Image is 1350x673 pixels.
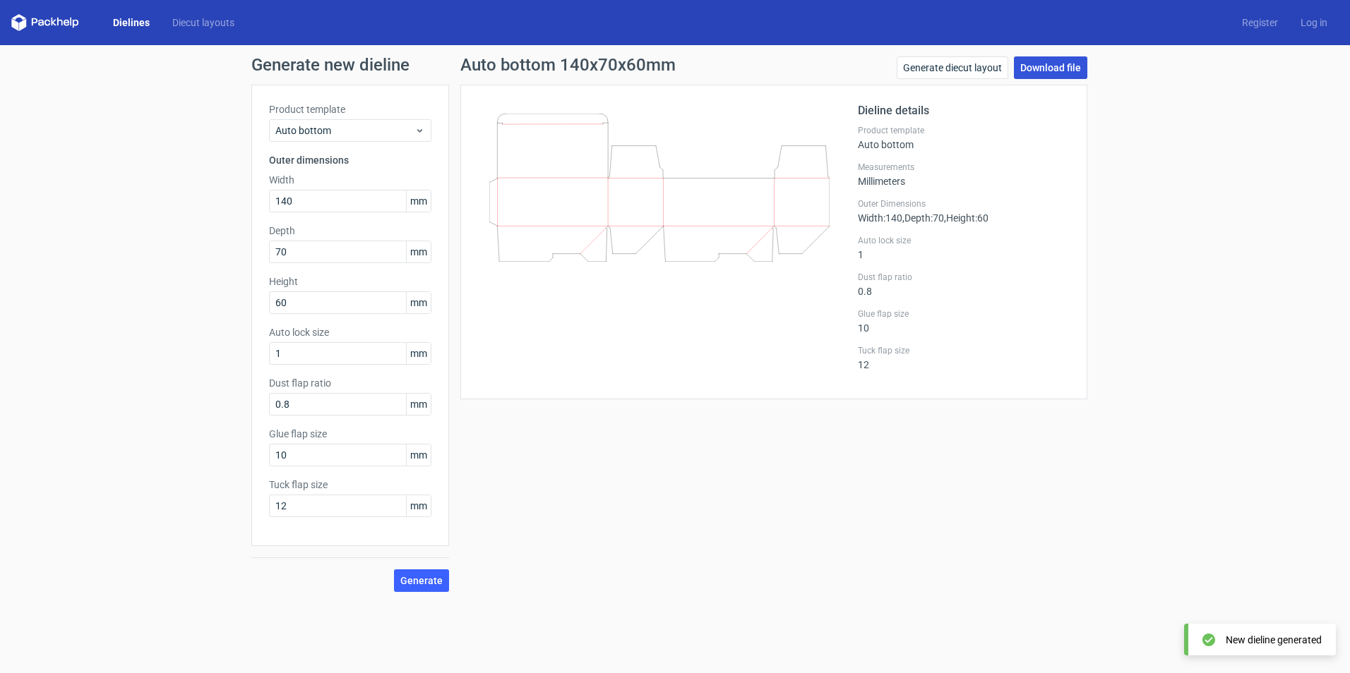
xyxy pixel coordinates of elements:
a: Register [1231,16,1289,30]
div: Auto bottom [858,125,1070,150]
span: mm [406,495,431,516]
label: Tuck flap size [269,478,431,492]
label: Dust flap ratio [858,272,1070,283]
label: Auto lock size [858,235,1070,246]
label: Product template [269,102,431,116]
h3: Outer dimensions [269,153,431,167]
a: Generate diecut layout [897,56,1008,79]
span: mm [406,444,431,466]
div: New dieline generated [1226,633,1322,647]
div: 12 [858,345,1070,370]
span: , Depth : 70 [902,212,944,224]
span: mm [406,241,431,262]
div: 1 [858,235,1070,260]
label: Depth [269,224,431,238]
span: mm [406,190,431,212]
span: Width : 140 [858,212,902,224]
span: mm [406,292,431,313]
a: Dielines [102,16,161,30]
span: mm [406,343,431,364]
span: , Height : 60 [944,212,988,224]
label: Glue flap size [269,427,431,441]
label: Tuck flap size [858,345,1070,356]
label: Product template [858,125,1070,136]
label: Auto lock size [269,325,431,339]
label: Outer Dimensions [858,198,1070,210]
div: 0.8 [858,272,1070,297]
a: Download file [1014,56,1087,79]
h1: Generate new dieline [251,56,1099,73]
div: 10 [858,308,1070,334]
span: mm [406,394,431,415]
h1: Auto bottom 140x70x60mm [460,56,676,73]
label: Width [269,173,431,187]
button: Generate [394,569,449,592]
a: Diecut layouts [161,16,246,30]
label: Glue flap size [858,308,1070,320]
a: Log in [1289,16,1339,30]
div: Millimeters [858,162,1070,187]
label: Measurements [858,162,1070,173]
span: Generate [400,576,443,586]
h2: Dieline details [858,102,1070,119]
label: Height [269,274,431,289]
span: Auto bottom [275,123,414,138]
label: Dust flap ratio [269,376,431,390]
